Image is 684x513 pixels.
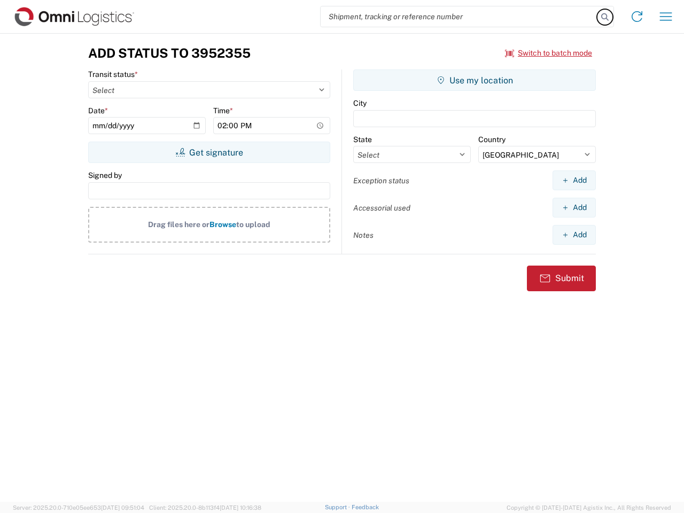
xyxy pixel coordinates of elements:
button: Switch to batch mode [505,44,592,62]
input: Shipment, tracking or reference number [321,6,597,27]
span: to upload [236,220,270,229]
span: Client: 2025.20.0-8b113f4 [149,504,261,511]
button: Submit [527,266,596,291]
label: Country [478,135,506,144]
label: Transit status [88,69,138,79]
span: [DATE] 09:51:04 [101,504,144,511]
span: Drag files here or [148,220,209,229]
button: Add [553,170,596,190]
button: Use my location [353,69,596,91]
button: Add [553,198,596,217]
label: City [353,98,367,108]
a: Feedback [352,504,379,510]
a: Support [325,504,352,510]
span: Copyright © [DATE]-[DATE] Agistix Inc., All Rights Reserved [507,503,671,512]
button: Get signature [88,142,330,163]
label: Exception status [353,176,409,185]
label: Accessorial used [353,203,410,213]
label: Date [88,106,108,115]
label: Signed by [88,170,122,180]
label: State [353,135,372,144]
span: Server: 2025.20.0-710e05ee653 [13,504,144,511]
h3: Add Status to 3952355 [88,45,251,61]
span: Browse [209,220,236,229]
label: Time [213,106,233,115]
span: [DATE] 10:16:38 [220,504,261,511]
label: Notes [353,230,374,240]
button: Add [553,225,596,245]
